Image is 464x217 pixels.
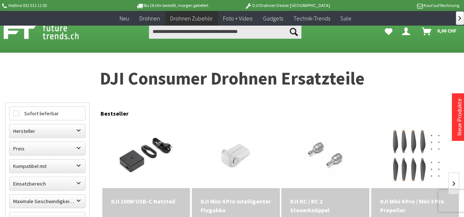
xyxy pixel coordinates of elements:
button: Suchen [286,24,302,39]
img: DJI 100W USB-C Netzteil [102,126,190,185]
span: Sale [340,15,351,22]
img: DJI RC / RC 2 Steuerknüppel [281,126,369,185]
a: Technik-Trends [288,11,335,26]
span: Drohnen [139,15,160,22]
a: Neue Produkte [456,98,463,136]
a: Gadgets [258,11,288,26]
a: Drohnen Zubehör [165,11,218,26]
label: Maximale Geschwindigkeit in km/h [10,195,85,208]
img: Shop Futuretrends - zur Startseite wechseln [4,23,95,41]
img: DJI Mini 4 Pro intelligenter Flugakku [194,122,277,188]
label: Einsatzbereich [10,177,85,190]
p: Kauf auf Rechnung [345,1,459,10]
a: Sale [335,11,357,26]
p: Bis 16 Uhr bestellt, morgen geliefert. [116,1,230,10]
div: DJI Mini 4 Pro intelligenter Flugakku [201,197,271,214]
a: Foto + Video [218,11,258,26]
h1: DJI Consumer Drohnen Ersatzteile [5,70,459,88]
span: Gadgets [263,15,283,22]
input: Produkt, Marke, Kategorie, EAN, Artikelnummer… [149,24,302,39]
span: Neu [120,15,129,22]
a: Neu [114,11,134,26]
div: DJI 100W USB-C Netzteil [111,197,181,206]
span: Technik-Trends [293,15,330,22]
a: Meine Favoriten [381,24,396,39]
img: DJI Mini 4 Pro / Mini 3 Pro Propeller [374,122,456,188]
a: Dein Konto [399,24,416,39]
span:  [458,16,461,20]
div: DJI Mini 4 Pro / Mini 3 Pro Propeller [380,197,450,214]
a: Drohnen [134,11,165,26]
span: 0,00 CHF [437,25,457,37]
a: DJI RC / RC 2 Steuerknüppel 12,90 CHF In den Warenkorb [290,197,360,214]
label: Hersteller [10,124,85,138]
div: DJI RC / RC 2 Steuerknüppel [290,197,360,214]
span: Drohnen Zubehör [170,15,213,22]
label: Sofort lieferbar [10,107,85,120]
a: DJI Mini 4 Pro / Mini 3 Pro Propeller 9,94 CHF In den Warenkorb [380,197,450,214]
a: DJI 100W USB-C Netzteil 57,00 CHF In den Warenkorb [111,197,181,206]
p: Hotline 032 511 11 03 [1,1,115,10]
a: Warenkorb [419,24,460,39]
div: Bestseller [101,102,459,121]
a: DJI Mini 4 Pro intelligenter Flugakku 79,90 CHF In den Warenkorb [201,197,271,214]
label: Preis [10,142,85,155]
span: Foto + Video [223,15,253,22]
p: DJI Drohnen Dealer [GEOGRAPHIC_DATA] [230,1,344,10]
label: Kompatibel mit [10,160,85,173]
